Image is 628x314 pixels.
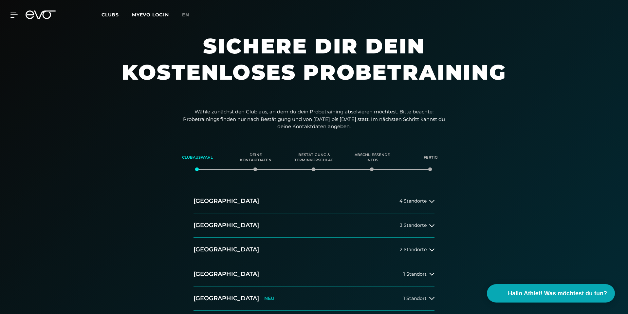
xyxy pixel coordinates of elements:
[102,11,132,18] a: Clubs
[182,11,197,19] a: en
[194,238,434,262] button: [GEOGRAPHIC_DATA]2 Standorte
[194,197,259,205] h2: [GEOGRAPHIC_DATA]
[194,262,434,286] button: [GEOGRAPHIC_DATA]1 Standort
[132,12,169,18] a: MYEVO LOGIN
[118,33,510,98] h1: Sichere dir dein kostenloses Probetraining
[351,149,393,167] div: Abschließende Infos
[264,296,274,301] p: NEU
[487,284,615,303] button: Hallo Athlet! Was möchtest du tun?
[400,223,427,228] span: 3 Standorte
[194,189,434,213] button: [GEOGRAPHIC_DATA]4 Standorte
[194,286,434,311] button: [GEOGRAPHIC_DATA]NEU1 Standort
[293,149,335,167] div: Bestätigung & Terminvorschlag
[176,149,218,167] div: Clubauswahl
[194,213,434,238] button: [GEOGRAPHIC_DATA]3 Standorte
[194,221,259,229] h2: [GEOGRAPHIC_DATA]
[183,108,445,130] p: Wähle zunächst den Club aus, an dem du dein Probetraining absolvieren möchtest. Bitte beachte: Pr...
[194,270,259,278] h2: [GEOGRAPHIC_DATA]
[410,149,452,167] div: Fertig
[235,149,277,167] div: Deine Kontaktdaten
[399,199,427,204] span: 4 Standorte
[403,272,427,277] span: 1 Standort
[403,296,427,301] span: 1 Standort
[508,289,607,298] span: Hallo Athlet! Was möchtest du tun?
[400,247,427,252] span: 2 Standorte
[194,245,259,254] h2: [GEOGRAPHIC_DATA]
[194,294,259,303] h2: [GEOGRAPHIC_DATA]
[102,12,119,18] span: Clubs
[182,12,189,18] span: en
